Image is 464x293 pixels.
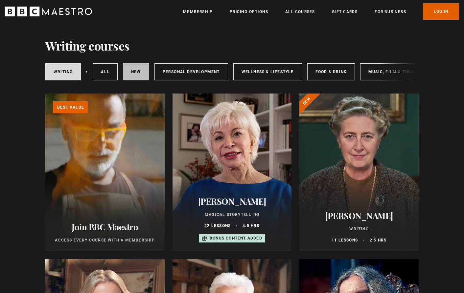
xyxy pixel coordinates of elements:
a: Music, Film & Theatre [360,63,430,80]
a: Personal Development [154,63,228,80]
h2: [PERSON_NAME] [180,196,284,206]
p: 4.5 hrs [243,223,259,229]
svg: BBC Maestro [5,7,92,16]
a: Pricing Options [230,9,268,15]
h1: Writing courses [45,39,130,52]
p: 22 lessons [204,223,231,229]
a: Writing [45,63,81,80]
a: All Courses [285,9,315,15]
a: New [123,63,149,80]
a: Gift Cards [332,9,358,15]
a: Membership [183,9,213,15]
a: Log In [423,3,459,20]
h2: [PERSON_NAME] [307,211,411,221]
p: Best value [53,101,88,113]
p: Writing [307,226,411,232]
p: 11 lessons [332,237,358,243]
a: For business [375,9,406,15]
p: Bonus content added [210,235,262,241]
a: Food & Drink [307,63,355,80]
a: [PERSON_NAME] Magical Storytelling 22 lessons 4.5 hrs Bonus content added [173,94,292,251]
p: Magical Storytelling [180,212,284,218]
a: Wellness & Lifestyle [233,63,302,80]
a: [PERSON_NAME] Writing 11 lessons 2.5 hrs New [299,94,419,251]
nav: Primary [183,3,459,20]
p: 2.5 hrs [370,237,386,243]
a: All [93,63,118,80]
